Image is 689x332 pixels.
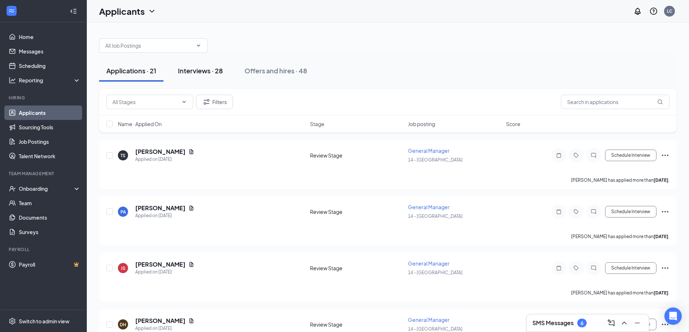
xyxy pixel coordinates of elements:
svg: Document [188,318,194,324]
p: [PERSON_NAME] has applied more than . [571,233,669,240]
svg: Analysis [9,77,16,84]
span: General Manager [408,260,450,267]
h5: [PERSON_NAME] [135,317,186,325]
svg: ChevronDown [181,99,187,105]
svg: UserCheck [9,185,16,192]
input: All Stages [112,98,178,106]
a: Surveys [19,225,81,239]
svg: Ellipses [661,207,669,216]
svg: Ellipses [661,151,669,160]
div: JS [121,265,126,271]
svg: Note [554,265,563,271]
a: Talent Network [19,149,81,163]
div: Reporting [19,77,81,84]
span: 14 - [GEOGRAPHIC_DATA] [408,157,463,163]
svg: Note [554,209,563,215]
span: 14 - [GEOGRAPHIC_DATA] [408,214,463,219]
span: General Manager [408,316,450,323]
button: Schedule Interview [605,206,656,217]
a: Documents [19,210,81,225]
svg: Collapse [70,8,77,15]
input: All Job Postings [105,42,193,49]
h5: [PERSON_NAME] [135,204,186,212]
svg: Settings [9,318,16,325]
svg: Ellipses [661,320,669,329]
a: Job Postings [19,134,81,149]
svg: Ellipses [661,264,669,272]
a: Team [19,196,81,210]
a: Home [19,30,81,44]
h1: Applicants [99,5,145,17]
span: Stage [310,120,324,128]
a: Scheduling [19,59,81,73]
span: 14 - [GEOGRAPHIC_DATA] [408,270,463,275]
svg: ChatInactive [589,209,598,215]
svg: ChevronUp [620,319,629,327]
svg: MagnifyingGlass [657,99,663,105]
p: [PERSON_NAME] has applied more than . [571,177,669,183]
svg: Tag [572,209,580,215]
svg: ChatInactive [589,152,598,158]
a: PayrollCrown [19,257,81,272]
a: Messages [19,44,81,59]
svg: Filter [202,98,211,106]
svg: ChevronDown [148,7,156,16]
span: Name · Applied On [118,120,162,128]
button: Schedule Interview [605,150,656,161]
div: Review Stage [310,208,404,215]
svg: WorkstreamLogo [8,7,15,14]
div: Open Intercom Messenger [664,307,682,325]
div: DH [120,322,126,328]
div: Applied on [DATE] [135,325,194,332]
div: TS [120,152,126,159]
span: Score [506,120,520,128]
div: Onboarding [19,185,75,192]
p: [PERSON_NAME] has applied more than . [571,290,669,296]
div: Review Stage [310,264,404,272]
h5: [PERSON_NAME] [135,148,186,156]
svg: ComposeMessage [607,319,616,327]
div: 6 [580,320,583,326]
svg: Document [188,149,194,155]
svg: Document [188,205,194,211]
svg: Document [188,262,194,267]
span: Job posting [408,120,435,128]
button: Minimize [631,317,643,329]
div: Switch to admin view [19,318,69,325]
svg: Minimize [633,319,642,327]
div: Review Stage [310,152,404,159]
svg: Tag [572,152,580,158]
svg: Tag [572,265,580,271]
button: Schedule Interview [605,262,656,274]
button: ComposeMessage [605,317,617,329]
h3: SMS Messages [532,319,574,327]
div: Offers and hires · 48 [244,66,307,75]
svg: QuestionInfo [649,7,658,16]
button: ChevronUp [618,317,630,329]
svg: ChatInactive [589,265,598,271]
div: Applied on [DATE] [135,212,194,219]
svg: Note [554,152,563,158]
svg: Notifications [633,7,642,16]
b: [DATE] [654,290,668,296]
span: General Manager [408,147,450,154]
div: PA [120,209,126,215]
a: Sourcing Tools [19,120,81,134]
h5: [PERSON_NAME] [135,260,186,268]
div: Team Management [9,171,79,177]
b: [DATE] [654,234,668,239]
div: LC [667,8,672,14]
button: Filter Filters [196,95,233,109]
a: Applicants [19,105,81,120]
span: 14 - [GEOGRAPHIC_DATA] [408,326,463,332]
b: [DATE] [654,177,668,183]
div: Applied on [DATE] [135,156,194,163]
div: Interviews · 28 [178,66,223,75]
div: Hiring [9,95,79,101]
span: General Manager [408,204,450,210]
input: Search in applications [561,95,669,109]
svg: ChevronDown [196,43,201,48]
div: Payroll [9,246,79,253]
div: Applications · 21 [106,66,156,75]
div: Review Stage [310,321,404,328]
